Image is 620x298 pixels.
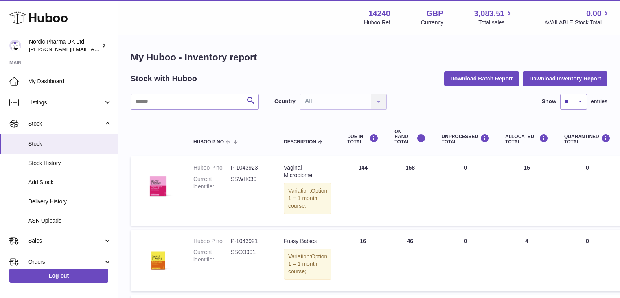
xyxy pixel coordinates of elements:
[386,230,434,292] td: 46
[28,99,103,106] span: Listings
[474,8,514,26] a: 3,083.51 Total sales
[542,98,556,105] label: Show
[564,134,611,144] div: QUARANTINED Total
[28,159,112,167] span: Stock History
[586,165,589,171] span: 0
[544,19,611,26] span: AVAILABLE Stock Total
[444,71,519,86] button: Download Batch Report
[505,134,548,144] div: ALLOCATED Total
[497,230,556,292] td: 4
[131,51,607,64] h1: My Huboo - Inventory report
[28,198,112,205] span: Delivery History
[284,164,331,179] div: Vaginal Microbiome
[131,73,197,84] h2: Stock with Huboo
[231,238,268,245] dd: P-1043921
[193,139,224,144] span: Huboo P no
[28,78,112,85] span: My Dashboard
[138,164,178,203] img: product image
[339,156,386,225] td: 144
[193,176,231,190] dt: Current identifier
[28,237,103,245] span: Sales
[347,134,379,144] div: DUE IN TOTAL
[523,71,607,86] button: Download Inventory Report
[28,140,112,148] span: Stock
[231,164,268,172] dd: P-1043923
[28,120,103,128] span: Stock
[368,8,390,19] strong: 14240
[193,249,231,263] dt: Current identifier
[193,238,231,245] dt: Huboo P no
[138,238,178,277] img: product image
[28,179,112,186] span: Add Stock
[591,98,607,105] span: entries
[28,217,112,225] span: ASN Uploads
[29,46,158,52] span: [PERSON_NAME][EMAIL_ADDRESS][DOMAIN_NAME]
[284,139,316,144] span: Description
[544,8,611,26] a: 0.00 AVAILABLE Stock Total
[284,238,331,245] div: Fussy Babies
[474,8,505,19] span: 3,083.51
[386,156,434,225] td: 158
[28,258,103,266] span: Orders
[288,188,327,209] span: Option 1 = 1 month course;
[586,8,602,19] span: 0.00
[284,183,331,214] div: Variation:
[339,230,386,292] td: 16
[497,156,556,225] td: 15
[442,134,489,144] div: UNPROCESSED Total
[9,269,108,283] a: Log out
[394,129,426,145] div: ON HAND Total
[421,19,443,26] div: Currency
[29,38,100,53] div: Nordic Pharma UK Ltd
[231,249,268,263] dd: SSCO001
[586,238,589,244] span: 0
[288,253,327,274] span: Option 1 = 1 month course;
[434,230,497,292] td: 0
[478,19,513,26] span: Total sales
[9,40,21,51] img: joe.plant@parapharmdev.com
[364,19,390,26] div: Huboo Ref
[193,164,231,172] dt: Huboo P no
[434,156,497,225] td: 0
[426,8,443,19] strong: GBP
[284,249,331,280] div: Variation:
[274,98,296,105] label: Country
[231,176,268,190] dd: SSWH030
